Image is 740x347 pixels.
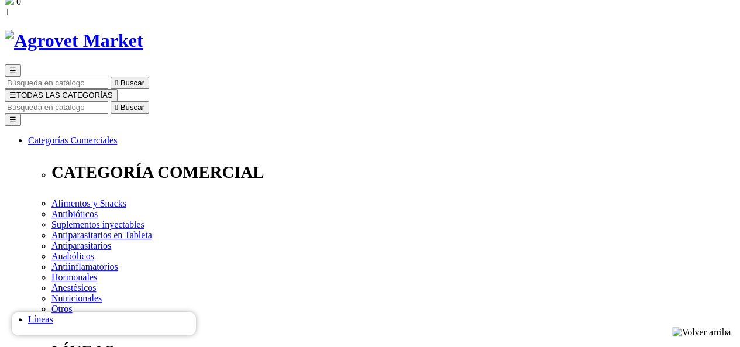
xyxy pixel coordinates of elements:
[5,101,108,114] input: Buscar
[51,304,73,314] a: Otros
[5,77,108,89] input: Buscar
[51,293,102,303] a: Nutricionales
[115,78,118,87] i: 
[51,219,144,229] a: Suplementos inyectables
[111,101,149,114] button:  Buscar
[51,163,735,182] p: CATEGORÍA COMERCIAL
[115,103,118,112] i: 
[28,135,117,145] a: Categorías Comerciales
[5,114,21,126] button: ☰
[121,103,144,112] span: Buscar
[51,241,111,250] a: Antiparasitarios
[51,230,152,240] a: Antiparasitarios en Tableta
[121,78,144,87] span: Buscar
[51,283,96,293] a: Anestésicos
[672,327,731,338] img: Volver arriba
[5,64,21,77] button: ☰
[12,312,196,335] iframe: Brevo live chat
[111,77,149,89] button:  Buscar
[51,262,118,272] a: Antiinflamatorios
[5,89,118,101] button: ☰TODAS LAS CATEGORÍAS
[9,66,16,75] span: ☰
[51,209,98,219] a: Antibióticos
[51,251,94,261] a: Anabólicos
[51,272,97,282] a: Hormonales
[51,198,126,208] a: Alimentos y Snacks
[5,30,143,51] img: Agrovet Market
[9,91,16,99] span: ☰
[5,7,8,17] i: 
